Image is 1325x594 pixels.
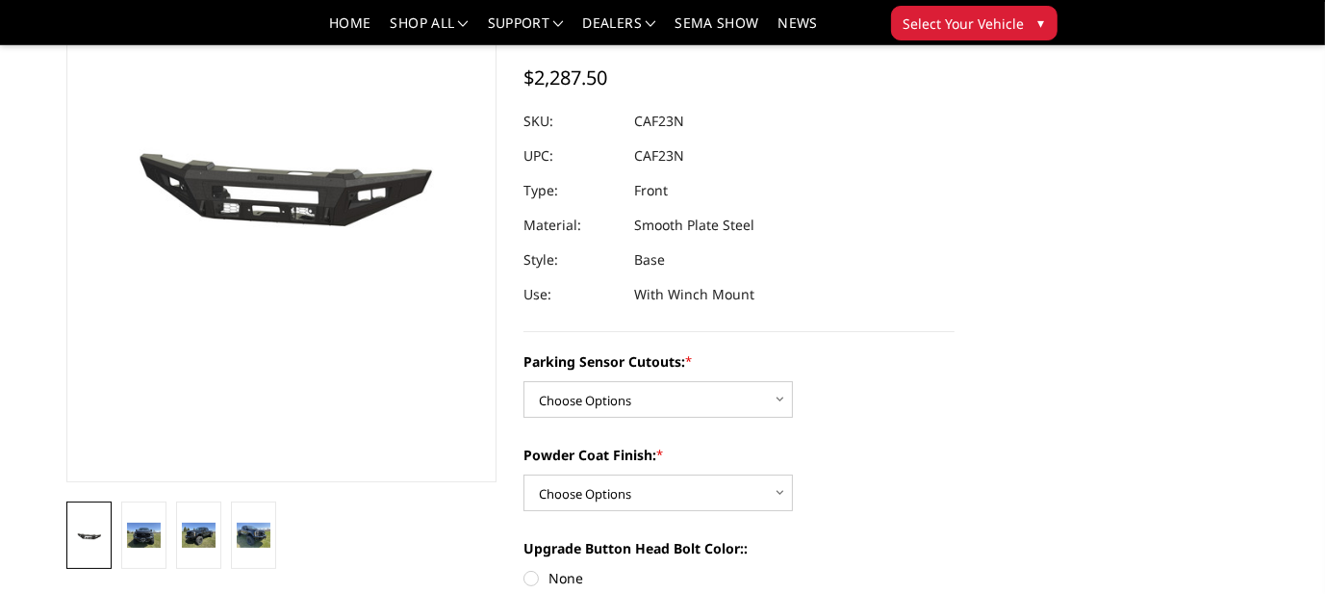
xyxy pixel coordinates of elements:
[127,523,161,548] img: 2023-2025 Ford F450-550 - DBL Designs Custom Product - A2 Series - Base Front Bumper (winch mount)
[634,277,754,312] dd: With Winch Mount
[634,208,754,243] dd: Smooth Plate Steel
[72,529,106,545] img: 2023-2025 Ford F450-550 - DBL Designs Custom Product - A2 Series - Base Front Bumper (winch mount)
[391,16,469,44] a: shop all
[523,208,620,243] dt: Material:
[488,16,564,44] a: Support
[523,139,620,173] dt: UPC:
[634,173,668,208] dd: Front
[329,16,370,44] a: Home
[675,16,758,44] a: SEMA Show
[634,243,665,277] dd: Base
[523,538,955,558] label: Upgrade Button Head Bolt Color::
[237,523,270,548] img: 2023-2025 Ford F450-550 - DBL Designs Custom Product - A2 Series - Base Front Bumper (winch mount)
[891,6,1057,40] button: Select Your Vehicle
[523,445,955,465] label: Powder Coat Finish:
[1038,13,1045,33] span: ▾
[904,13,1025,34] span: Select Your Vehicle
[523,351,955,372] label: Parking Sensor Cutouts:
[1229,502,1325,594] iframe: Chat Widget
[523,277,620,312] dt: Use:
[523,173,620,208] dt: Type:
[777,16,817,44] a: News
[523,243,620,277] dt: Style:
[523,65,607,90] span: $2,287.50
[634,139,684,173] dd: CAF23N
[523,104,620,139] dt: SKU:
[182,523,216,548] img: 2023-2025 Ford F450-550 - DBL Designs Custom Product - A2 Series - Base Front Bumper (winch mount)
[523,568,955,588] label: None
[634,104,684,139] dd: CAF23N
[583,16,656,44] a: Dealers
